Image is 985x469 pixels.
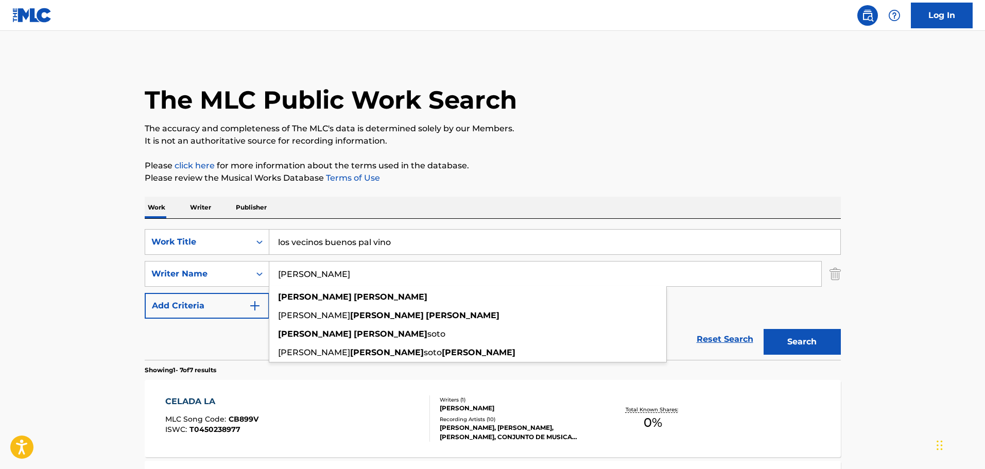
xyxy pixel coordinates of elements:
[145,380,841,457] a: CELADA LAMLC Song Code:CB899VISWC:T0450238977Writers (1)[PERSON_NAME]Recording Artists (10)[PERSO...
[442,348,515,357] strong: [PERSON_NAME]
[830,261,841,287] img: Delete Criterion
[427,329,445,339] span: soto
[165,414,229,424] span: MLC Song Code :
[187,197,214,218] p: Writer
[278,292,352,302] strong: [PERSON_NAME]
[145,229,841,360] form: Search Form
[145,135,841,147] p: It is not an authoritative source for recording information.
[884,5,905,26] div: Help
[354,329,427,339] strong: [PERSON_NAME]
[934,420,985,469] div: Widget de chat
[440,396,595,404] div: Writers ( 1 )
[764,329,841,355] button: Search
[165,395,258,408] div: CELADA LA
[189,425,240,434] span: T0450238977
[440,423,595,442] div: [PERSON_NAME], [PERSON_NAME], [PERSON_NAME], CONJUNTO DE MUSICA INFANTIL ZAPALLO, [PERSON_NAME]
[145,197,168,218] p: Work
[354,292,427,302] strong: [PERSON_NAME]
[440,415,595,423] div: Recording Artists ( 10 )
[145,293,269,319] button: Add Criteria
[165,425,189,434] span: ISWC :
[861,9,874,22] img: search
[145,123,841,135] p: The accuracy and completeness of The MLC's data is determined solely by our Members.
[937,430,943,461] div: Arrastrar
[324,173,380,183] a: Terms of Use
[644,413,662,432] span: 0 %
[626,406,681,413] p: Total Known Shares:
[692,328,758,351] a: Reset Search
[151,236,244,248] div: Work Title
[278,310,350,320] span: [PERSON_NAME]
[440,404,595,413] div: [PERSON_NAME]
[350,310,424,320] strong: [PERSON_NAME]
[888,9,901,22] img: help
[911,3,973,28] a: Log In
[175,161,215,170] a: click here
[424,348,442,357] span: soto
[426,310,499,320] strong: [PERSON_NAME]
[233,197,270,218] p: Publisher
[278,348,350,357] span: [PERSON_NAME]
[145,172,841,184] p: Please review the Musical Works Database
[249,300,261,312] img: 9d2ae6d4665cec9f34b9.svg
[229,414,258,424] span: CB899V
[145,366,216,375] p: Showing 1 - 7 of 7 results
[145,160,841,172] p: Please for more information about the terms used in the database.
[857,5,878,26] a: Public Search
[350,348,424,357] strong: [PERSON_NAME]
[934,420,985,469] iframe: Chat Widget
[278,329,352,339] strong: [PERSON_NAME]
[12,8,52,23] img: MLC Logo
[151,268,244,280] div: Writer Name
[145,84,517,115] h1: The MLC Public Work Search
